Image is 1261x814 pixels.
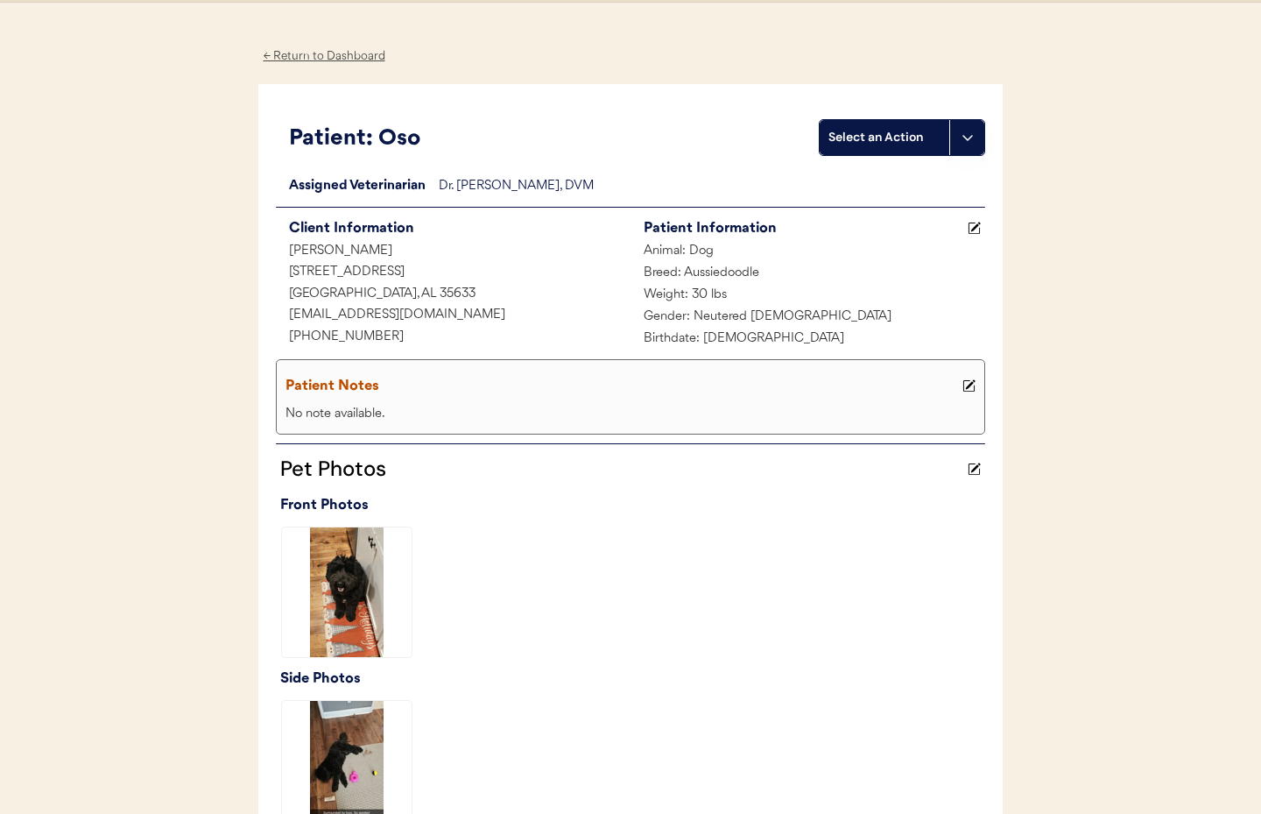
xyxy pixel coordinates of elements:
[276,241,630,263] div: [PERSON_NAME]
[289,216,630,241] div: Client Information
[276,284,630,306] div: [GEOGRAPHIC_DATA], AL 35633
[280,667,985,691] div: Side Photos
[276,453,963,485] div: Pet Photos
[276,305,630,327] div: [EMAIL_ADDRESS][DOMAIN_NAME]
[276,262,630,284] div: [STREET_ADDRESS]
[282,527,412,657] img: inbound83392260981224926.jpg
[289,123,819,156] div: Patient: Oso
[276,327,630,349] div: [PHONE_NUMBER]
[630,285,985,307] div: Weight: 30 lbs
[630,307,985,329] div: Gender: Neutered [DEMOGRAPHIC_DATA]
[630,263,985,285] div: Breed: Aussiedoodle
[828,129,940,146] div: Select an Action
[285,374,958,399] div: Patient Notes
[644,216,963,241] div: Patient Information
[276,176,439,198] div: Assigned Veterinarian
[630,241,985,263] div: Animal: Dog
[258,46,390,67] div: ← Return to Dashboard
[439,176,985,198] div: Dr. [PERSON_NAME], DVM
[280,493,985,518] div: Front Photos
[630,329,985,350] div: Birthdate: [DEMOGRAPHIC_DATA]
[281,404,980,426] div: No note available.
